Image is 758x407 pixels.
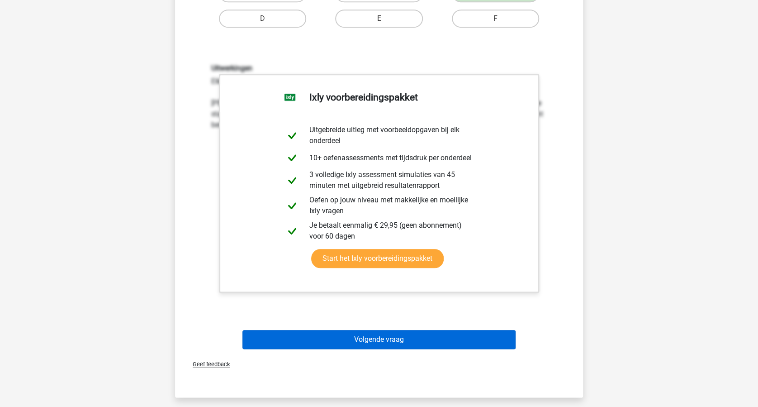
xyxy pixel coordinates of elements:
label: D [219,10,306,28]
label: F [452,10,539,28]
h6: Uitwerkingen [211,64,547,72]
label: E [335,10,422,28]
a: Start het Ixly voorbereidingspakket [311,249,444,268]
span: Geef feedback [185,361,230,368]
div: Elke rij bevat twee stippen. [PERSON_NAME] naar rechts beweegt het vierkant 3 stapjes met de klok... [204,64,554,130]
button: Volgende vraag [242,330,516,349]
